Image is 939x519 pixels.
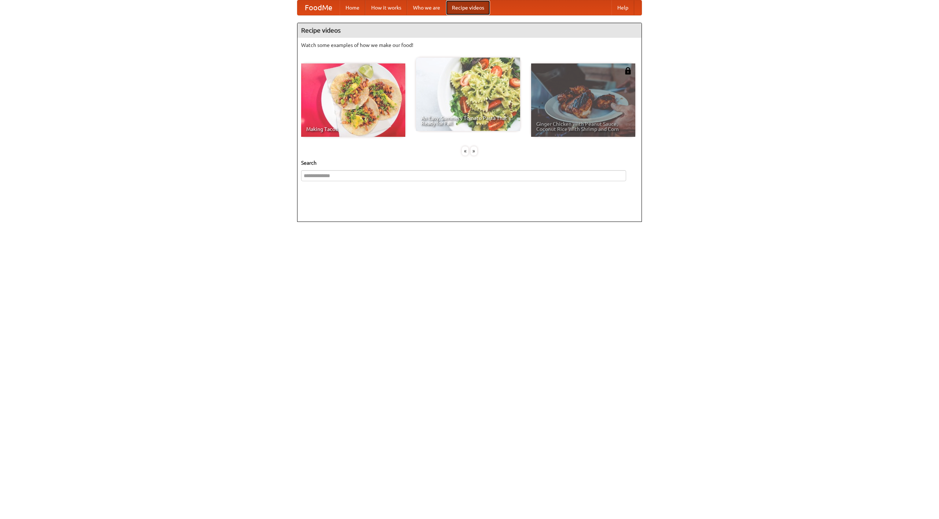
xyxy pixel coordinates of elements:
a: How it works [365,0,407,15]
p: Watch some examples of how we make our food! [301,41,638,49]
div: « [462,146,468,156]
a: Making Tacos [301,63,405,137]
h4: Recipe videos [297,23,642,38]
a: An Easy, Summery Tomato Pasta That's Ready for Fall [416,58,520,131]
a: Recipe videos [446,0,490,15]
a: Home [340,0,365,15]
div: » [471,146,477,156]
a: Help [611,0,634,15]
img: 483408.png [624,67,632,74]
span: Making Tacos [306,127,400,132]
a: Who we are [407,0,446,15]
h5: Search [301,159,638,167]
span: An Easy, Summery Tomato Pasta That's Ready for Fall [421,116,515,126]
a: FoodMe [297,0,340,15]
